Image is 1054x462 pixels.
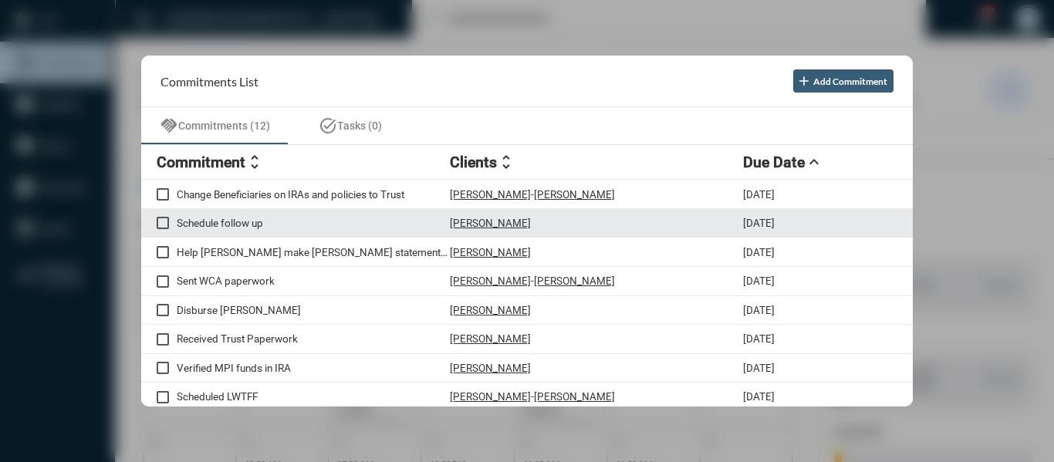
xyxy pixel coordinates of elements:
mat-icon: add [796,73,812,89]
p: [PERSON_NAME] [450,275,531,287]
p: [PERSON_NAME] [450,304,531,316]
p: Schedule follow up [177,217,450,229]
p: - [531,275,534,287]
p: [DATE] [743,188,775,201]
p: Help [PERSON_NAME] make [PERSON_NAME] statements paperless [177,246,450,258]
h2: Due Date [743,153,805,171]
mat-icon: unfold_more [245,153,264,171]
p: [PERSON_NAME] [450,188,531,201]
p: Scheduled LWTFF [177,390,450,403]
p: [PERSON_NAME] [534,390,615,403]
p: [DATE] [743,275,775,287]
p: - [531,390,534,403]
p: [PERSON_NAME] [450,217,531,229]
p: Change Beneficiaries on IRAs and policies to Trust [177,188,450,201]
p: [DATE] [743,362,775,374]
p: [PERSON_NAME] [450,246,531,258]
p: [DATE] [743,217,775,229]
span: Tasks (0) [337,120,382,132]
p: [PERSON_NAME] [534,188,615,201]
p: Received Trust Paperwork [177,332,450,345]
p: - [531,188,534,201]
mat-icon: expand_less [805,153,823,171]
mat-icon: handshake [160,116,178,135]
p: [PERSON_NAME] [450,362,531,374]
h2: Commitments List [160,74,258,89]
h2: Clients [450,153,497,171]
p: [DATE] [743,246,775,258]
p: Sent WCA paperwork [177,275,450,287]
p: Verified MPI funds in IRA [177,362,450,374]
mat-icon: task_alt [319,116,337,135]
button: Add Commitment [793,69,894,93]
p: Disburse [PERSON_NAME] [177,304,450,316]
p: [PERSON_NAME] [534,275,615,287]
p: [DATE] [743,304,775,316]
p: [PERSON_NAME] [450,332,531,345]
span: Commitments (12) [178,120,270,132]
p: [PERSON_NAME] [450,390,531,403]
h2: Commitment [157,153,245,171]
p: [DATE] [743,390,775,403]
mat-icon: unfold_more [497,153,515,171]
p: [DATE] [743,332,775,345]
